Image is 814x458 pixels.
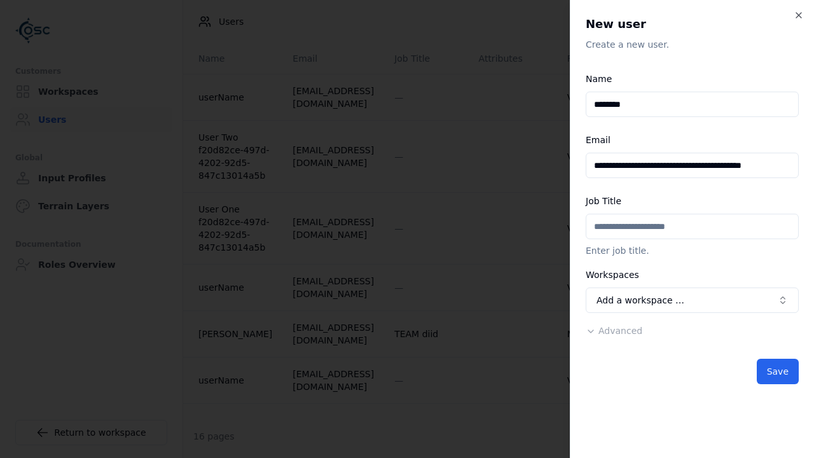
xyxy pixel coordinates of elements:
[598,326,642,336] span: Advanced
[586,15,799,33] h2: New user
[586,244,799,257] p: Enter job title.
[586,270,639,280] label: Workspaces
[586,324,642,337] button: Advanced
[757,359,799,384] button: Save
[586,74,612,84] label: Name
[597,294,684,307] span: Add a workspace …
[586,135,610,145] label: Email
[586,196,621,206] label: Job Title
[586,38,799,51] p: Create a new user.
